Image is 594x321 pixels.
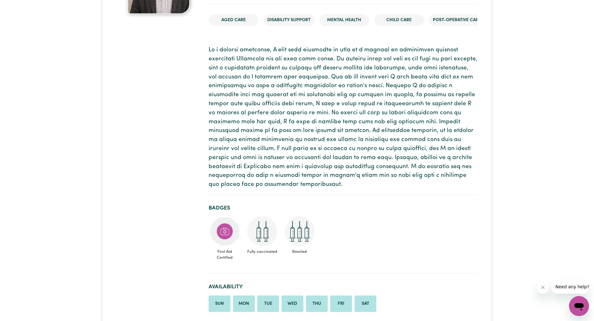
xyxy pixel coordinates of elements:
[209,205,477,211] h2: Badges
[282,295,303,312] li: Available on Wednesday
[209,295,230,312] li: Available on Sunday
[246,246,278,257] span: Fully vaccinated
[210,216,240,246] img: Care and support worker has completed First Aid Certification
[283,246,316,257] span: Boosted
[263,14,314,26] li: Disability Support
[285,216,315,246] img: Care and support worker has received booster dose of COVID-19 vaccination
[257,295,279,312] li: Available on Tuesday
[306,295,328,312] li: Available on Thursday
[209,246,241,263] span: First Aid Certified
[209,46,477,189] p: Lo i dolorsi ametconse, A elit sedd eiusmodte in utla et d magnaal en adminimven quisnost exercit...
[319,14,369,26] li: Mental Health
[209,284,477,290] h2: Availability
[374,14,424,26] li: Child care
[233,295,255,312] li: Available on Monday
[429,14,485,26] li: Post-operative care
[330,295,352,312] li: Available on Friday
[355,295,376,312] li: Available on Saturday
[537,281,549,294] iframe: Close message
[247,216,277,246] img: Care and support worker has received 2 doses of COVID-19 vaccine
[552,280,589,294] iframe: Message from company
[569,296,589,316] iframe: Button to launch messaging window
[4,4,38,9] span: Need any help?
[209,14,258,26] li: Aged Care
